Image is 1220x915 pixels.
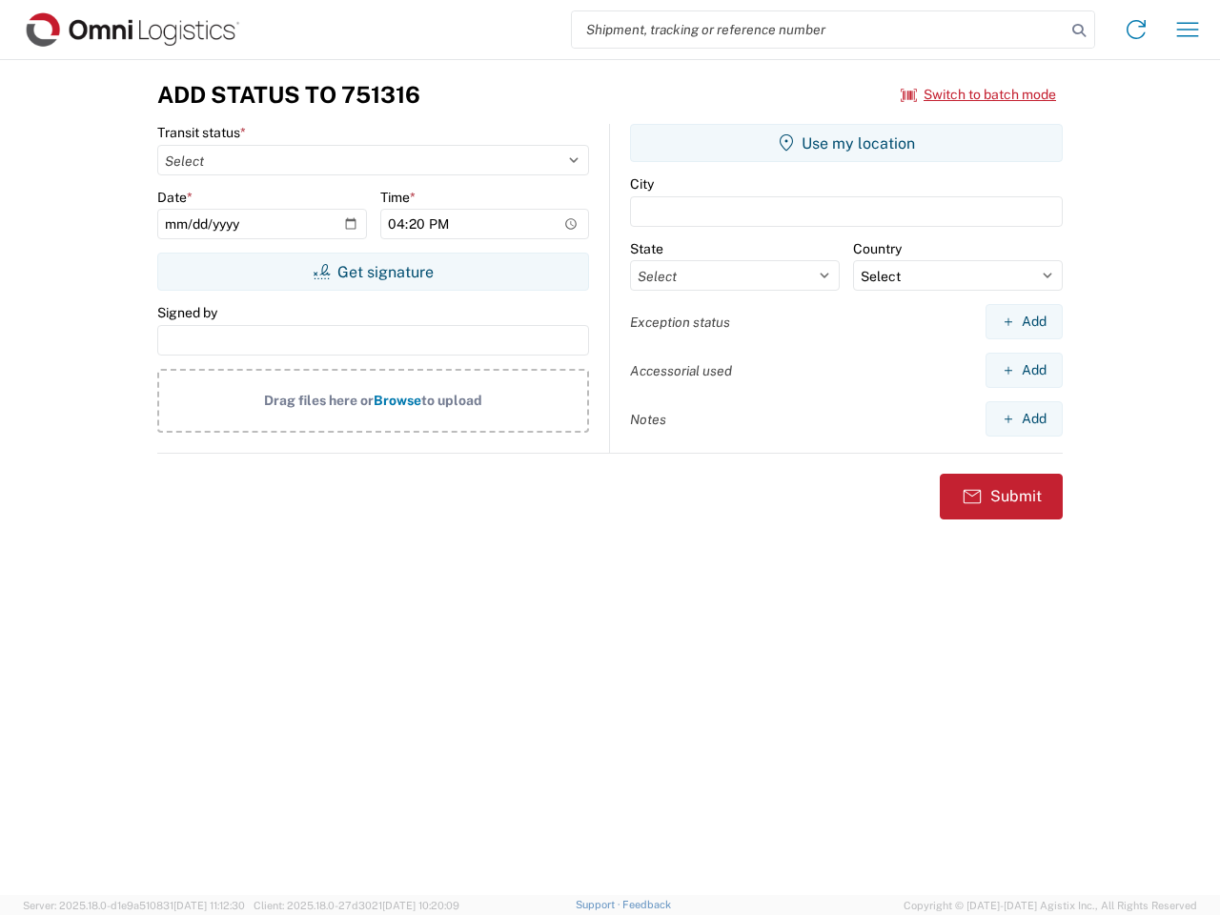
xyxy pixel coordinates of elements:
[630,411,666,428] label: Notes
[157,124,246,141] label: Transit status
[173,900,245,911] span: [DATE] 11:12:30
[572,11,1066,48] input: Shipment, tracking or reference number
[264,393,374,408] span: Drag files here or
[382,900,459,911] span: [DATE] 10:20:09
[630,314,730,331] label: Exception status
[986,304,1063,339] button: Add
[986,353,1063,388] button: Add
[630,124,1063,162] button: Use my location
[630,362,732,379] label: Accessorial used
[630,175,654,193] label: City
[630,240,663,257] label: State
[622,899,671,910] a: Feedback
[374,393,421,408] span: Browse
[904,897,1197,914] span: Copyright © [DATE]-[DATE] Agistix Inc., All Rights Reserved
[157,81,420,109] h3: Add Status to 751316
[940,474,1063,519] button: Submit
[254,900,459,911] span: Client: 2025.18.0-27d3021
[901,79,1056,111] button: Switch to batch mode
[986,401,1063,437] button: Add
[23,900,245,911] span: Server: 2025.18.0-d1e9a510831
[157,253,589,291] button: Get signature
[421,393,482,408] span: to upload
[853,240,902,257] label: Country
[157,304,217,321] label: Signed by
[576,899,623,910] a: Support
[380,189,416,206] label: Time
[157,189,193,206] label: Date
